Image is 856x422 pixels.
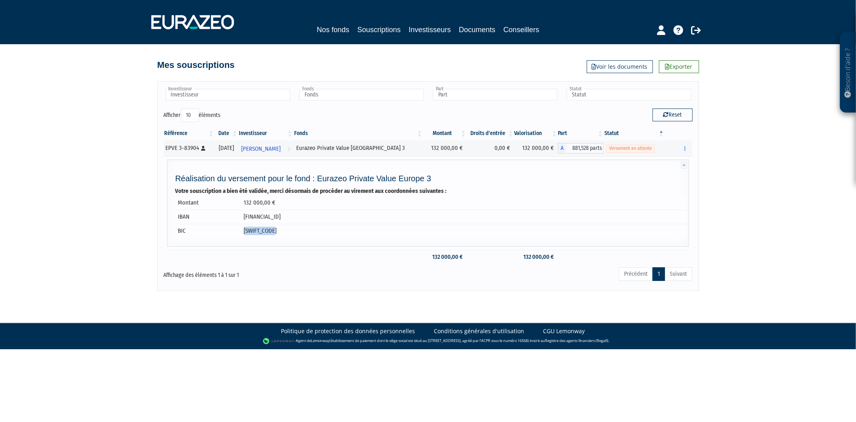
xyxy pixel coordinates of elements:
span: Versement en attente [606,145,655,152]
td: 132 000,00 € [423,250,467,264]
a: Souscriptions [357,24,401,37]
a: Voir les documents [587,60,653,73]
a: Registre des agents financiers (Regafi) [545,338,608,344]
a: Politique de protection des données personnelles [281,327,415,335]
th: Part: activer pour trier la colonne par ordre croissant [558,127,604,140]
th: Référence : activer pour trier la colonne par ordre croissant [164,127,215,140]
td: [FINANCIAL_ID] [241,210,687,224]
td: IBAN [175,210,241,224]
th: Fonds: activer pour trier la colonne par ordre croissant [293,127,423,140]
a: Conditions générales d'utilisation [434,327,525,335]
th: Investisseur: activer pour trier la colonne par ordre croissant [238,127,293,140]
a: 1 [653,267,665,281]
td: Montant [175,196,241,210]
img: 1732889491-logotype_eurazeo_blanc_rvb.png [151,15,234,29]
th: Montant: activer pour trier la colonne par ordre croissant [423,127,467,140]
div: EPVE 3-83904 [166,144,212,152]
p: Besoin d'aide ? [844,37,853,109]
span: 881,528 parts [566,143,604,154]
span: [PERSON_NAME] [242,141,281,156]
td: BIC [175,224,241,238]
a: Conseillers [504,24,539,35]
a: Exporter [659,60,699,73]
div: - Agent de (établissement de paiement dont le siège social est situé au [STREET_ADDRESS], agréé p... [8,337,848,345]
th: Statut : activer pour trier la colonne par ordre d&eacute;croissant [604,127,665,140]
div: A - Eurazeo Private Value Europe 3 [558,143,604,154]
h4: Réalisation du versement pour le fond : Eurazeo Private Value Europe 3 [175,174,687,183]
td: 0,00 € [467,140,514,156]
div: [DATE] [218,144,236,152]
a: Nos fonds [317,24,349,35]
strong: Votre souscription a bien été validée, merci désormais de procéder au virement aux coordonnées su... [175,187,447,195]
span: A [558,143,566,154]
td: [SWIFT_CODE] [241,224,687,238]
div: Affichage des éléments 1 à 1 sur 1 [164,266,377,279]
div: Eurazeo Private Value [GEOGRAPHIC_DATA] 3 [296,144,420,152]
button: Reset [653,109,693,121]
i: Voir l'investisseur [287,141,290,156]
th: Date: activer pour trier la colonne par ordre croissant [215,127,238,140]
label: Afficher éléments [164,109,221,122]
a: Investisseurs [409,24,451,35]
img: logo-lemonway.png [263,337,294,345]
a: Documents [459,24,496,35]
td: 132 000,00 € [241,196,687,210]
td: 132 000,00 € [514,250,558,264]
a: [PERSON_NAME] [238,140,293,156]
h4: Mes souscriptions [157,60,235,70]
select: Afficheréléments [181,109,199,122]
a: Lemonway [311,338,329,344]
td: 132 000,00 € [423,140,467,156]
i: [Français] Personne physique [201,146,206,151]
th: Valorisation: activer pour trier la colonne par ordre croissant [514,127,558,140]
a: CGU Lemonway [543,327,585,335]
td: 132 000,00 € [514,140,558,156]
th: Droits d'entrée: activer pour trier la colonne par ordre croissant [467,127,514,140]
